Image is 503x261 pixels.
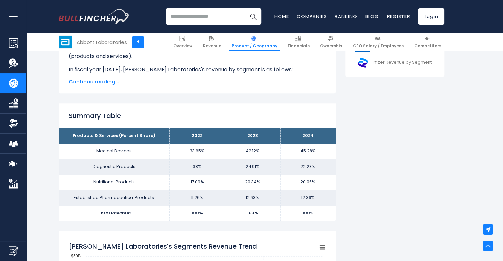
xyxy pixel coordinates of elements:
[225,190,280,206] td: 12.63%
[59,159,169,175] td: Diagnostic Products
[69,78,326,86] span: Continue reading...
[288,43,310,49] span: Financials
[365,13,379,20] a: Blog
[285,33,312,51] a: Financials
[280,159,336,175] td: 22.28%
[350,53,439,72] a: Pfizer Revenue by Segment
[280,144,336,159] td: 45.28%
[9,118,18,128] img: Ownership
[414,43,441,49] span: Competitors
[59,206,169,221] td: Total Revenue
[225,175,280,190] td: 20.34%
[169,206,225,221] td: 100%
[69,242,257,251] tspan: [PERSON_NAME] Laboratories's Segments Revenue Trend
[169,159,225,175] td: 38%
[274,13,289,20] a: Home
[173,43,192,49] span: Overview
[132,36,144,48] a: +
[169,128,225,144] th: 2022
[229,33,280,51] a: Product / Geography
[203,43,221,49] span: Revenue
[280,128,336,144] th: 2024
[169,144,225,159] td: 33.65%
[59,9,130,24] a: Go to homepage
[200,33,224,51] a: Revenue
[320,43,342,49] span: Ownership
[418,8,444,25] a: Login
[69,66,326,74] p: In fiscal year [DATE], [PERSON_NAME] Laboratories's revenue by segment is as follows:
[225,144,280,159] td: 42.12%
[387,13,410,20] a: Register
[59,36,72,48] img: ABT logo
[280,206,336,221] td: 100%
[353,43,404,49] span: CEO Salary / Employees
[317,33,345,51] a: Ownership
[225,206,280,221] td: 100%
[245,8,261,25] button: Search
[354,55,371,70] img: PFE logo
[335,13,357,20] a: Ranking
[59,190,169,206] td: Established Pharmaceutical Products
[350,33,407,51] a: CEO Salary / Employees
[59,175,169,190] td: Nutritional Products
[71,253,81,258] text: $50B
[373,60,432,65] span: Pfizer Revenue by Segment
[225,128,280,144] th: 2023
[59,9,130,24] img: Bullfincher logo
[59,128,169,144] th: Products & Services (Percent Share)
[69,45,326,60] p: The above chart shows [PERSON_NAME] Laboratories's revenue percentage share by segment (products ...
[411,33,444,51] a: Competitors
[77,38,127,46] div: Abbott Laboratories
[59,144,169,159] td: Medical Devices
[169,190,225,206] td: 11.26%
[232,43,277,49] span: Product / Geography
[169,175,225,190] td: 17.09%
[280,190,336,206] td: 12.39%
[297,13,327,20] a: Companies
[69,111,326,121] h2: Summary Table
[225,159,280,175] td: 24.91%
[280,175,336,190] td: 20.06%
[170,33,195,51] a: Overview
